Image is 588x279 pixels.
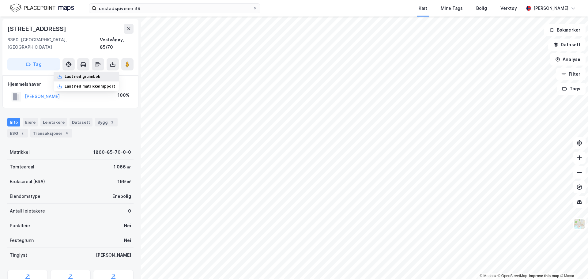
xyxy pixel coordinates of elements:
div: 8360, [GEOGRAPHIC_DATA], [GEOGRAPHIC_DATA] [7,36,100,51]
div: Punktleie [10,222,30,229]
div: Festegrunn [10,237,34,244]
a: Mapbox [480,274,496,278]
div: Last ned matrikkelrapport [65,84,115,89]
div: Mine Tags [441,5,463,12]
button: Filter [556,68,586,80]
div: Nei [124,222,131,229]
div: Bygg [95,118,118,126]
a: OpenStreetMap [498,274,527,278]
div: Info [7,118,20,126]
div: Vestvågøy, 85/70 [100,36,134,51]
div: Antall leietakere [10,207,45,215]
div: Bruksareal (BRA) [10,178,45,185]
div: Tinglyst [10,251,27,259]
div: Bolig [476,5,487,12]
div: Matrikkel [10,149,30,156]
div: [PERSON_NAME] [533,5,568,12]
div: Datasett [70,118,92,126]
div: Last ned grunnbok [65,74,100,79]
input: Søk på adresse, matrikkel, gårdeiere, leietakere eller personer [96,4,253,13]
div: Eiendomstype [10,193,40,200]
div: 199 ㎡ [118,178,131,185]
div: 2 [109,119,115,125]
img: Z [574,218,585,230]
div: 4 [64,130,70,136]
div: Verktøy [500,5,517,12]
div: [STREET_ADDRESS] [7,24,67,34]
button: Datasett [548,39,586,51]
div: ESG [7,129,28,138]
div: 1860-85-70-0-0 [93,149,131,156]
div: Leietakere [40,118,67,126]
button: Tags [557,83,586,95]
div: Nei [124,237,131,244]
div: 0 [128,207,131,215]
div: Kart [419,5,427,12]
div: [PERSON_NAME] [96,251,131,259]
button: Tag [7,58,60,70]
a: Improve this map [529,274,559,278]
div: Enebolig [112,193,131,200]
button: Bokmerker [544,24,586,36]
div: Hjemmelshaver [8,81,133,88]
div: Eiere [23,118,38,126]
div: 100% [118,92,130,99]
img: logo.f888ab2527a4732fd821a326f86c7f29.svg [10,3,74,13]
button: Analyse [550,53,586,66]
div: 1 066 ㎡ [114,163,131,171]
iframe: Chat Widget [557,250,588,279]
div: Tomteareal [10,163,34,171]
div: 2 [19,130,25,136]
div: Transaksjoner [30,129,72,138]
